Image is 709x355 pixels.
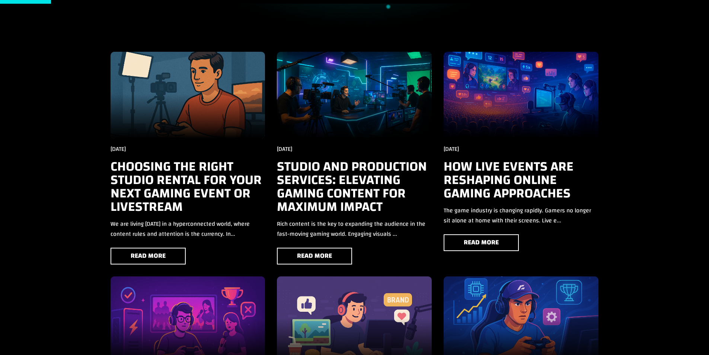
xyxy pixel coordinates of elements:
[277,248,352,264] a: Read More
[444,160,598,200] h3: How Live Events Are Reshaping Online Gaming Approaches
[444,234,519,251] a: Read More
[444,206,598,226] div: The game industry is changing rapidly. Gamers no longer sit alone at home with their screens. Liv...
[111,143,126,155] span: [DATE]
[111,219,265,239] div: We are living [DATE] in a hyperconnected world, where content rules and attention is the currency...
[444,143,459,155] span: [DATE]
[672,319,709,355] iframe: Chat Widget
[277,143,292,155] span: [DATE]
[277,219,432,239] div: Rich content is the key to expanding the audience in the fast-moving gaming world. Engaging visua...
[277,160,432,213] h3: Studio and Production Services: Elevating Gaming Content for Maximum Impact
[111,248,186,264] a: Read More
[111,160,265,213] h3: Choosing the Right Studio rental for Your Next Gaming Event or Livestream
